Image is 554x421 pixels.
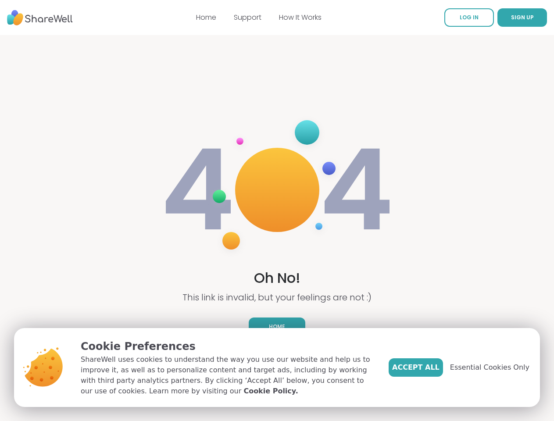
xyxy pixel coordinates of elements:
a: LOG IN [444,8,494,27]
a: Cookie Policy. [243,386,298,396]
img: 404 [161,111,394,268]
button: SIGN UP [497,8,547,27]
span: SIGN UP [511,14,534,21]
button: Accept All [389,358,443,377]
a: Home [196,12,216,22]
h1: Oh No! [254,268,300,288]
p: Cookie Preferences [81,339,375,354]
img: ShareWell Nav Logo [7,6,73,30]
span: LOG IN [460,14,479,21]
span: Accept All [392,362,440,373]
p: This link is invalid, but your feelings are not :) [182,291,372,303]
p: ShareWell uses cookies to understand the way you use our website and help us to improve it, as we... [81,354,375,396]
a: Home [249,318,305,336]
span: Home [269,323,285,331]
a: Support [234,12,261,22]
span: Essential Cookies Only [450,362,529,373]
a: How It Works [279,12,322,22]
